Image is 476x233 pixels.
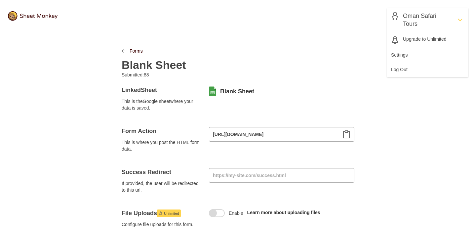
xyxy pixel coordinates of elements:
span: Unlimited [164,210,179,217]
span: This is the Google sheet where your data is saved. [122,98,201,111]
span: This is where you post the HTML form data. [122,139,201,152]
div: Upgrade to Unlimited [387,32,468,48]
div: Settings [387,48,468,62]
svg: Clipboard [342,130,350,138]
span: If provided, the user will be redirected to this url. [122,180,201,193]
h4: Linked Sheet [122,86,201,94]
h4: Success Redirect [122,168,201,176]
a: Forms [130,48,143,54]
img: logo@2x.png [8,11,58,21]
button: Close Menu [387,8,468,32]
p: Submitted: 88 [122,71,233,78]
h2: Blank Sheet [122,58,186,71]
svg: Launch [391,36,399,44]
svg: LinkPrevious [122,49,126,53]
span: Configure file uploads for this form. [122,221,201,228]
span: Enable [229,210,243,216]
svg: FormDown [456,16,464,24]
div: Oman Safari Tours [391,12,452,28]
div: Log Out [387,62,468,77]
input: https://my-site.com/success.html [209,168,354,183]
a: Blank Sheet [220,87,254,95]
svg: User [391,12,399,20]
h4: Form Action [122,127,201,135]
h4: File Uploads [122,209,201,217]
a: Learn more about uploading files [247,210,320,215]
svg: Launch [159,211,163,215]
